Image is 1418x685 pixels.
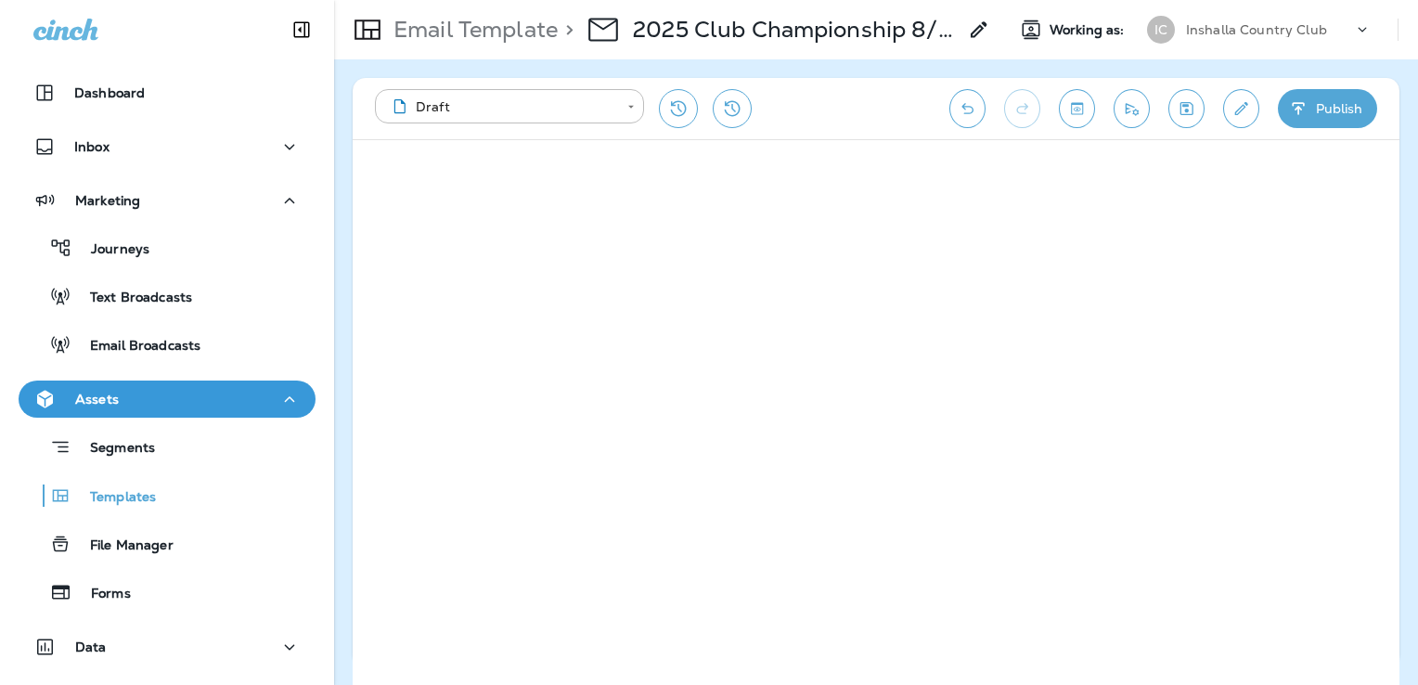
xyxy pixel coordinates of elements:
button: Undo [949,89,986,128]
p: Templates [71,489,156,507]
button: Collapse Sidebar [276,11,328,48]
button: Templates [19,476,316,515]
button: Email Broadcasts [19,325,316,364]
p: Inbox [74,139,110,154]
p: 2025 Club Championship 8/15-17 & 8/24 [633,16,957,44]
button: Restore from previous version [659,89,698,128]
button: Segments [19,427,316,467]
p: Text Broadcasts [71,290,192,307]
span: Working as: [1050,22,1128,38]
button: Edit details [1223,89,1259,128]
p: Forms [72,586,131,603]
p: Email Template [386,16,558,44]
p: Segments [71,440,155,459]
button: Toggle preview [1059,89,1095,128]
div: IC [1147,16,1175,44]
button: Inbox [19,128,316,165]
p: Email Broadcasts [71,338,200,355]
button: Marketing [19,182,316,219]
p: Assets [75,392,119,407]
p: Dashboard [74,85,145,100]
div: Draft [388,97,614,116]
button: Data [19,628,316,666]
button: Forms [19,573,316,612]
p: Marketing [75,193,140,208]
button: Journeys [19,228,316,267]
button: Send test email [1114,89,1150,128]
button: Dashboard [19,74,316,111]
button: Assets [19,381,316,418]
button: Publish [1278,89,1377,128]
button: Save [1168,89,1205,128]
p: File Manager [71,537,174,555]
p: > [558,16,574,44]
button: File Manager [19,524,316,563]
p: Inshalla Country Club [1186,22,1327,37]
button: View Changelog [713,89,752,128]
p: Data [75,640,107,654]
p: Journeys [72,241,149,259]
button: Text Broadcasts [19,277,316,316]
